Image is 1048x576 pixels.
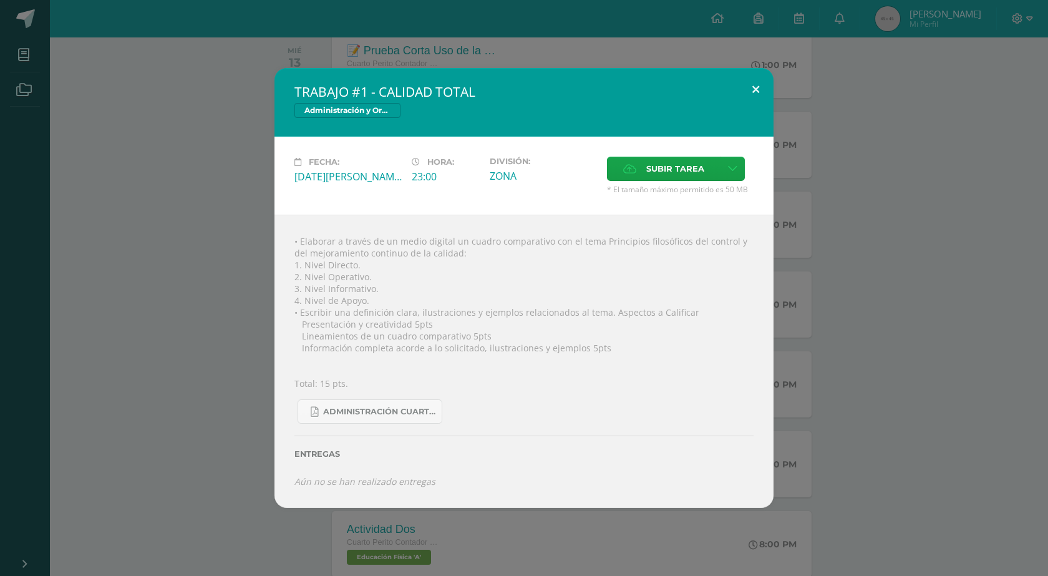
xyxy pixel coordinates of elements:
span: Subir tarea [646,157,704,180]
span: Hora: [427,157,454,167]
a: ADMINISTRACIÓN CUARTA UNIDAD .pdf [298,399,442,424]
div: [DATE][PERSON_NAME] [294,170,402,183]
h2: TRABAJO #1 - CALIDAD TOTAL [294,83,754,100]
div: 23:00 [412,170,480,183]
label: División: [490,157,597,166]
label: Entregas [294,449,754,459]
span: Administración y Organización de Oficina [294,103,400,118]
span: ADMINISTRACIÓN CUARTA UNIDAD .pdf [323,407,435,417]
div: ZONA [490,169,597,183]
span: Fecha: [309,157,339,167]
span: * El tamaño máximo permitido es 50 MB [607,184,754,195]
button: Close (Esc) [738,68,774,110]
i: Aún no se han realizado entregas [294,476,435,487]
div: • Elaborar a través de un medio digital un cuadro comparativo con el tema Principios filosóficos ... [274,215,774,507]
